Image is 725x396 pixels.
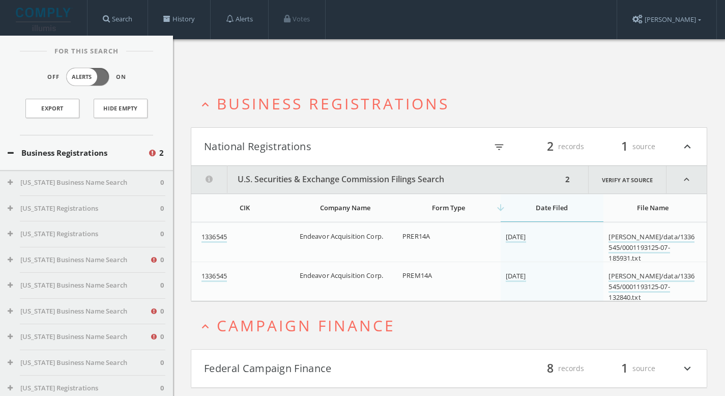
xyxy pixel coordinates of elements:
[160,280,164,291] span: 0
[617,359,632,377] span: 1
[8,358,160,368] button: [US_STATE] Business Name Search
[159,147,164,159] span: 2
[198,95,707,112] button: expand_lessBusiness Registrations
[8,229,160,239] button: [US_STATE] Registrations
[562,166,573,193] div: 2
[116,73,126,81] span: On
[542,137,558,155] span: 2
[16,8,73,31] img: illumis
[594,360,655,377] div: source
[8,383,160,393] button: [US_STATE] Registrations
[402,232,430,241] span: PRER14A
[160,255,164,265] span: 0
[198,317,707,334] button: expand_lessCampaign Finance
[94,99,148,118] button: Hide Empty
[198,320,212,333] i: expand_less
[160,229,164,239] span: 0
[506,271,526,282] a: [DATE]
[201,271,227,282] a: 1336545
[160,306,164,317] span: 0
[204,360,449,377] button: Federal Campaign Finance
[8,204,160,214] button: [US_STATE] Registrations
[300,271,383,280] span: Endeavor Acquisition Corp.
[506,232,526,243] a: [DATE]
[204,138,449,155] button: National Registrations
[191,222,707,301] div: grid
[160,332,164,342] span: 0
[8,306,150,317] button: [US_STATE] Business Name Search
[47,73,60,81] span: Off
[608,271,694,303] a: [PERSON_NAME]/data/1336545/0001193125-07-132840.txt
[666,166,707,193] i: expand_less
[300,203,392,212] div: Company Name
[160,358,164,368] span: 0
[523,138,584,155] div: records
[201,203,288,212] div: CIK
[217,315,395,336] span: Campaign Finance
[8,255,150,265] button: [US_STATE] Business Name Search
[300,232,383,241] span: Endeavor Acquisition Corp.
[160,204,164,214] span: 0
[8,147,148,159] button: Business Registrations
[47,46,126,56] span: For This Search
[160,178,164,188] span: 0
[681,360,694,377] i: expand_more
[523,360,584,377] div: records
[201,232,227,243] a: 1336545
[494,142,505,153] i: filter_list
[617,137,632,155] span: 1
[402,203,495,212] div: Form Type
[681,138,694,155] i: expand_less
[25,99,79,118] a: Export
[506,203,598,212] div: Date Filed
[496,203,506,213] i: arrow_downward
[608,203,697,212] div: File Name
[8,332,150,342] button: [US_STATE] Business Name Search
[160,383,164,393] span: 0
[8,280,160,291] button: [US_STATE] Business Name Search
[198,98,212,111] i: expand_less
[402,271,432,280] span: PREM14A
[594,138,655,155] div: source
[542,359,558,377] span: 8
[8,178,160,188] button: [US_STATE] Business Name Search
[588,166,666,193] a: Verify at source
[191,166,562,193] button: U.S. Securities & Exchange Commission Filings Search
[608,232,694,264] a: [PERSON_NAME]/data/1336545/0001193125-07-185931.txt
[217,93,449,114] span: Business Registrations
